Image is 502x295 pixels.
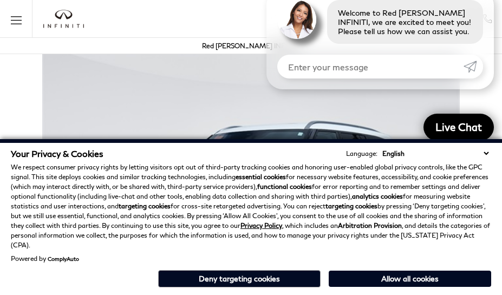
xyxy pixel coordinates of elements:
[464,55,483,78] a: Submit
[11,162,491,250] p: We respect consumer privacy rights by letting visitors opt out of third-party tracking cookies an...
[119,202,171,210] strong: targeting cookies
[346,150,377,157] div: Language:
[240,221,282,230] a: Privacy Policy
[325,202,377,210] strong: targeting cookies
[423,114,494,141] a: Live Chat
[352,192,403,200] strong: analytics cookies
[430,120,487,134] span: Live Chat
[236,173,286,181] strong: essential cookies
[202,42,300,50] a: Red [PERSON_NAME] INFINITI
[329,271,491,287] button: Allow all cookies
[11,148,103,159] span: Your Privacy & Cookies
[338,221,402,230] strong: Arbitration Provision
[277,55,464,78] input: Enter your message
[380,148,491,159] select: Language Select
[43,10,84,28] img: INFINITI
[11,255,79,262] div: Powered by
[158,270,321,287] button: Deny targeting cookies
[43,10,84,28] a: infiniti
[48,255,79,262] a: ComplyAuto
[257,182,312,191] strong: functional cookies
